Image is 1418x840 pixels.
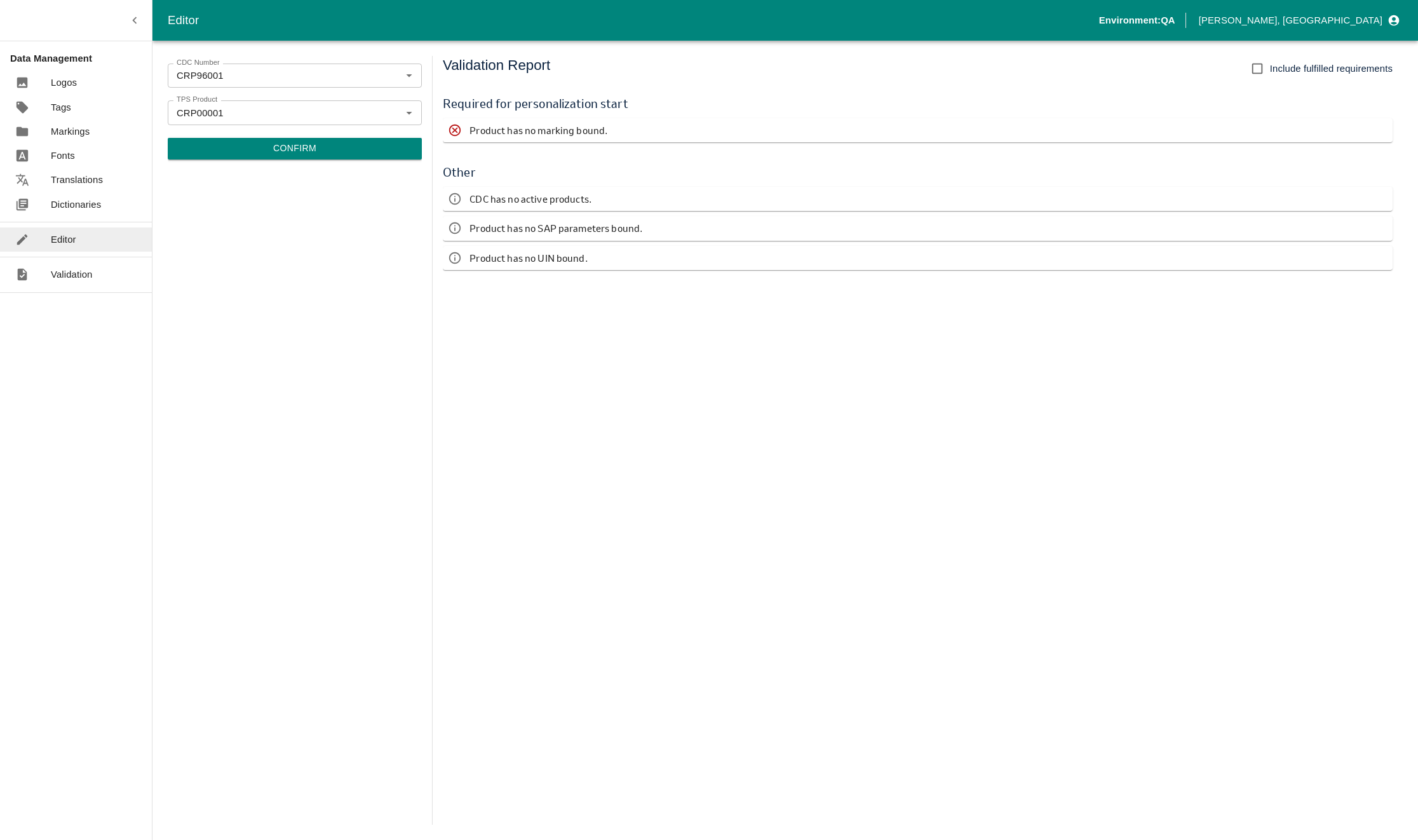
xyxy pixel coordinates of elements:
p: Validation [51,268,93,281]
p: Logos [51,76,77,90]
p: [PERSON_NAME], [GEOGRAPHIC_DATA] [1199,13,1382,27]
p: Translations [51,173,103,187]
p: Markings [51,125,90,139]
label: CDC Number [177,58,220,68]
p: Environment: QA [1099,13,1175,27]
p: Product has no marking bound. [469,123,607,137]
button: Open [401,67,417,84]
span: Include fulfilled requirements [1270,62,1393,76]
p: Tags [51,100,71,114]
p: Fonts [51,149,75,163]
button: Open [401,104,417,121]
label: TPS Product [177,95,217,105]
h6: Required for personalization start [443,94,1393,113]
p: Product has no UIN bound. [469,251,587,265]
h6: Other [443,163,1393,182]
p: CDC has no active products. [469,192,591,206]
div: Editor [168,11,1099,30]
p: Editor [51,233,76,247]
button: Confirm [168,138,422,159]
p: Dictionaries [51,198,101,212]
button: profile [1194,10,1403,31]
p: Product has no SAP parameters bound. [469,221,642,235]
h5: Validation Report [443,56,550,81]
p: Data Management [10,51,152,65]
